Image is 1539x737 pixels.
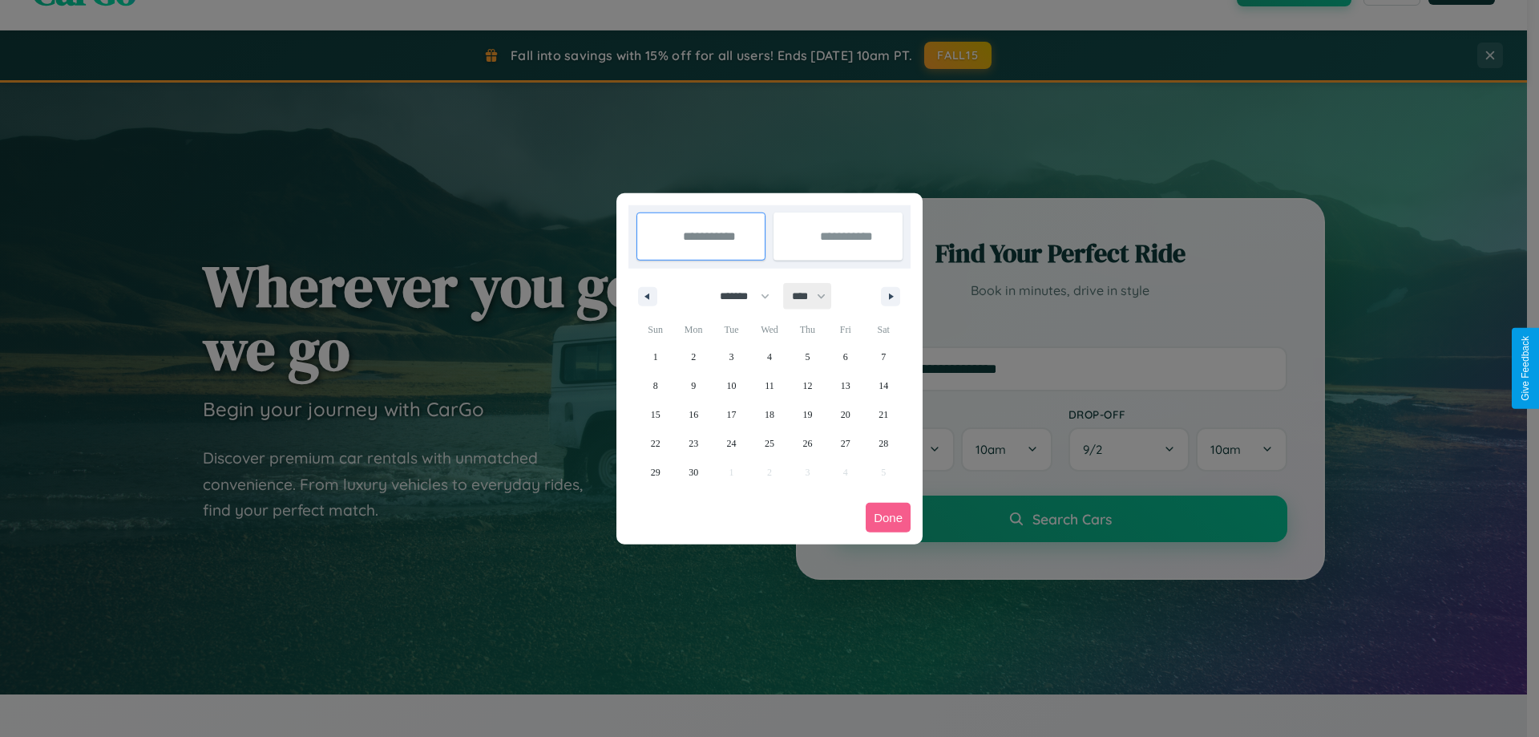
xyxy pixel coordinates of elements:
[750,317,788,342] span: Wed
[729,342,734,371] span: 3
[653,342,658,371] span: 1
[713,371,750,400] button: 10
[789,342,826,371] button: 5
[750,371,788,400] button: 11
[750,400,788,429] button: 18
[636,429,674,458] button: 22
[636,317,674,342] span: Sun
[674,458,712,487] button: 30
[865,400,903,429] button: 21
[713,342,750,371] button: 3
[691,342,696,371] span: 2
[841,400,850,429] span: 20
[789,371,826,400] button: 12
[802,371,812,400] span: 12
[826,400,864,429] button: 20
[865,429,903,458] button: 28
[727,400,737,429] span: 17
[674,317,712,342] span: Mon
[826,429,864,458] button: 27
[767,342,772,371] span: 4
[802,400,812,429] span: 19
[805,342,810,371] span: 5
[881,342,886,371] span: 7
[713,317,750,342] span: Tue
[865,317,903,342] span: Sat
[750,429,788,458] button: 25
[879,429,888,458] span: 28
[826,317,864,342] span: Fri
[789,400,826,429] button: 19
[841,371,850,400] span: 13
[865,371,903,400] button: 14
[674,400,712,429] button: 16
[636,400,674,429] button: 15
[727,429,737,458] span: 24
[789,429,826,458] button: 26
[636,458,674,487] button: 29
[879,400,888,429] span: 21
[653,371,658,400] span: 8
[802,429,812,458] span: 26
[765,371,774,400] span: 11
[841,429,850,458] span: 27
[826,342,864,371] button: 6
[727,371,737,400] span: 10
[691,371,696,400] span: 9
[750,342,788,371] button: 4
[674,342,712,371] button: 2
[651,429,660,458] span: 22
[789,317,826,342] span: Thu
[651,458,660,487] span: 29
[651,400,660,429] span: 15
[765,400,774,429] span: 18
[843,342,848,371] span: 6
[636,342,674,371] button: 1
[689,429,698,458] span: 23
[674,429,712,458] button: 23
[674,371,712,400] button: 9
[713,400,750,429] button: 17
[689,458,698,487] span: 30
[713,429,750,458] button: 24
[826,371,864,400] button: 13
[1520,336,1531,401] div: Give Feedback
[689,400,698,429] span: 16
[866,503,911,533] button: Done
[636,371,674,400] button: 8
[765,429,774,458] span: 25
[865,342,903,371] button: 7
[879,371,888,400] span: 14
